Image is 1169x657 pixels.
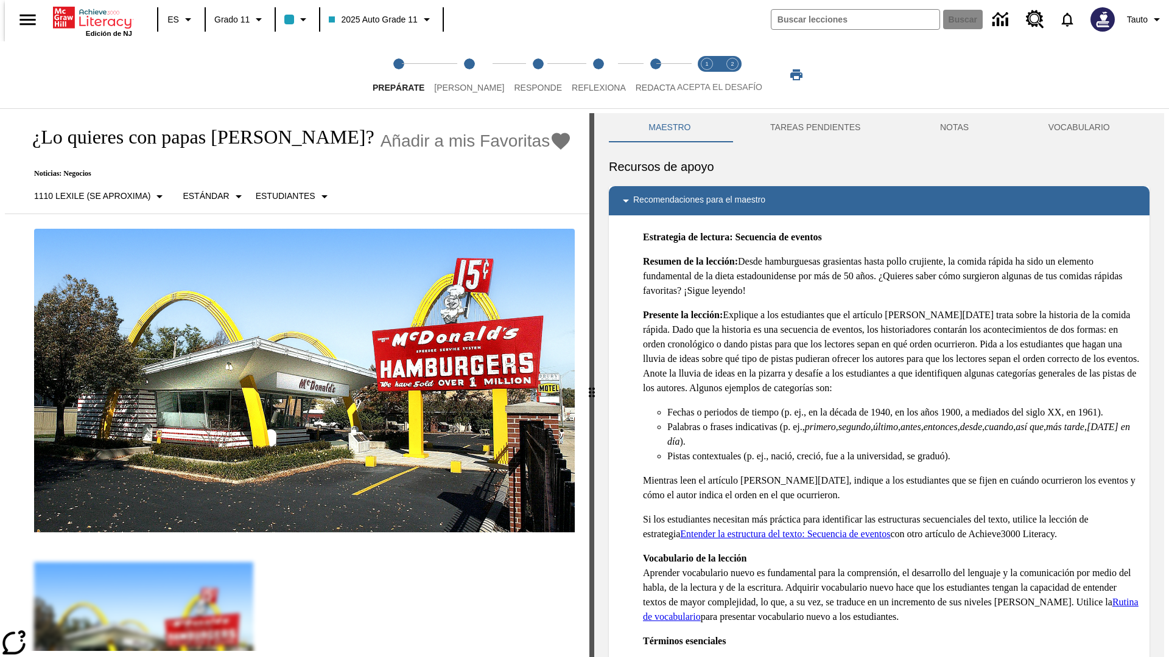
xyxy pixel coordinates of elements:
strong: Vocabulario de la lección [643,553,747,563]
p: Estudiantes [256,190,315,203]
em: cuando [985,422,1013,432]
button: Tipo de apoyo, Estándar [178,186,250,207]
h1: ¿Lo quieres con papas [PERSON_NAME]? [19,126,374,148]
button: Grado: Grado 11, Elige un grado [209,9,271,30]
text: 1 [705,61,708,67]
button: Lee step 2 of 5 [424,41,514,108]
button: VOCABULARIO [1008,113,1150,142]
button: Imprimir [777,64,816,86]
p: Explique a los estudiantes que el artículo [PERSON_NAME][DATE] trata sobre la historia de la comi... [643,308,1140,395]
p: Recomendaciones para el maestro [633,193,765,208]
div: Portada [53,4,132,37]
h6: Recursos de apoyo [609,157,1150,176]
span: Añadir a mis Favoritas [381,131,550,151]
div: Instructional Panel Tabs [609,113,1150,142]
span: [PERSON_NAME] [434,83,504,92]
div: Recomendaciones para el maestro [609,186,1150,215]
em: desde [960,422,982,432]
p: Mientras leen el artículo [PERSON_NAME][DATE], indique a los estudiantes que se fijen en cuándo o... [643,473,1140,502]
button: Clase: 2025 Auto Grade 11, Selecciona una clase [324,9,438,30]
input: Buscar campo [771,10,939,29]
button: Redacta step 5 of 5 [626,41,686,108]
span: Tauto [1127,13,1148,26]
p: Si los estudiantes necesitan más práctica para identificar las estructuras secuenciales del texto... [643,512,1140,541]
p: Estándar [183,190,229,203]
button: Reflexiona step 4 of 5 [562,41,636,108]
button: Responde step 3 of 5 [504,41,572,108]
button: Prepárate step 1 of 5 [363,41,434,108]
span: Responde [514,83,562,92]
button: Seleccionar estudiante [251,186,337,207]
span: Grado 11 [214,13,250,26]
a: Notificaciones [1051,4,1083,35]
li: Pistas contextuales (p. ej., nació, creció, fue a la universidad, se graduó). [667,449,1140,464]
a: Entender la estructura del texto: Secuencia de eventos [680,529,890,539]
div: Pulsa la tecla de intro o la barra espaciadora y luego presiona las flechas de derecha e izquierd... [589,113,594,657]
img: Avatar [1090,7,1115,32]
span: ACEPTA EL DESAFÍO [677,82,762,92]
strong: Presente la lección: [643,310,723,320]
p: Aprender vocabulario nuevo es fundamental para la comprensión, el desarrollo del lenguaje y la co... [643,551,1140,624]
a: Centro de recursos, Se abrirá en una pestaña nueva. [1019,3,1051,36]
a: Centro de información [985,3,1019,36]
button: Perfil/Configuración [1122,9,1169,30]
em: así que [1016,422,1044,432]
span: Redacta [636,83,676,92]
button: Acepta el desafío contesta step 2 of 2 [715,41,750,108]
span: Reflexiona [572,83,626,92]
img: Uno de los primeros locales de McDonald's, con el icónico letrero rojo y los arcos amarillos. [34,229,575,533]
em: antes [900,422,921,432]
button: Escoja un nuevo avatar [1083,4,1122,35]
button: Lenguaje: ES, Selecciona un idioma [162,9,201,30]
strong: Estrategia de lectura: Secuencia de eventos [643,232,822,242]
span: Edición de NJ [86,30,132,37]
p: 1110 Lexile (Se aproxima) [34,190,150,203]
strong: Términos esenciales [643,636,726,646]
button: NOTAS [900,113,1009,142]
em: último [873,422,898,432]
p: Noticias: Negocios [19,169,572,178]
button: Añadir a mis Favoritas - ¿Lo quieres con papas fritas? [381,130,572,151]
button: Seleccione Lexile, 1110 Lexile (Se aproxima) [29,186,172,207]
em: entonces [924,422,958,432]
span: Prepárate [373,83,424,92]
span: 2025 Auto Grade 11 [329,13,417,26]
span: ES [167,13,179,26]
em: más tarde [1046,422,1084,432]
li: Palabras o frases indicativas (p. ej., , , , , , , , , , ). [667,420,1140,449]
button: TAREAS PENDIENTES [731,113,900,142]
div: reading [5,113,589,651]
text: 2 [731,61,734,67]
button: Maestro [609,113,731,142]
em: segundo [838,422,871,432]
em: primero [805,422,836,432]
button: Abrir el menú lateral [10,2,46,38]
button: Acepta el desafío lee step 1 of 2 [689,41,725,108]
button: El color de la clase es azul claro. Cambiar el color de la clase. [279,9,315,30]
li: Fechas o periodos de tiempo (p. ej., en la década de 1940, en los años 1900, a mediados del siglo... [667,405,1140,420]
div: activity [594,113,1164,657]
p: Desde hamburguesas grasientas hasta pollo crujiente, la comida rápida ha sido un elemento fundame... [643,254,1140,298]
strong: Resumen de la lección: [643,256,738,266]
